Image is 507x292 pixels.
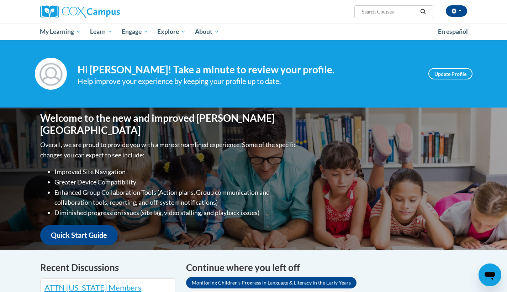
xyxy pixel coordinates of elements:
div: Help improve your experience by keeping your profile up to date. [78,75,418,87]
a: En español [433,24,472,39]
input: Search Courses [361,7,418,16]
a: Quick Start Guide [40,225,118,245]
a: About [190,24,224,40]
span: Engage [122,27,148,36]
a: Learn [85,24,117,40]
a: My Learning [36,24,86,40]
h4: Hi [PERSON_NAME]! Take a minute to review your profile. [78,64,418,76]
a: Explore [153,24,190,40]
div: Main menu [30,24,478,40]
li: Enhanced Group Collaboration Tools (Action plans, Group communication and collaboration tools, re... [54,187,298,208]
h1: Welcome to the new and improved [PERSON_NAME][GEOGRAPHIC_DATA] [40,112,298,136]
a: Monitoring Children's Progress in Language & Literacy in the Early Years [186,277,357,288]
button: Search [418,7,428,16]
iframe: Button to launch messaging window [479,264,501,286]
p: Overall, we are proud to provide you with a more streamlined experience. Some of the specific cha... [40,140,298,160]
a: Update Profile [428,68,472,79]
a: Engage [117,24,153,40]
span: En español [438,28,468,35]
img: Cox Campus [40,5,120,18]
span: Learn [90,27,112,36]
h4: Continue where you left off [186,261,467,275]
span: My Learning [40,27,81,36]
img: Profile Image [35,58,67,90]
li: Greater Device Compatibility [54,177,298,187]
li: Improved Site Navigation [54,167,298,177]
button: Account Settings [446,5,467,17]
a: Cox Campus [40,5,175,18]
h4: Recent Discussions [40,261,175,275]
li: Diminished progression issues (site lag, video stalling, and playback issues) [54,208,298,218]
span: About [195,27,219,36]
span: Explore [157,27,186,36]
